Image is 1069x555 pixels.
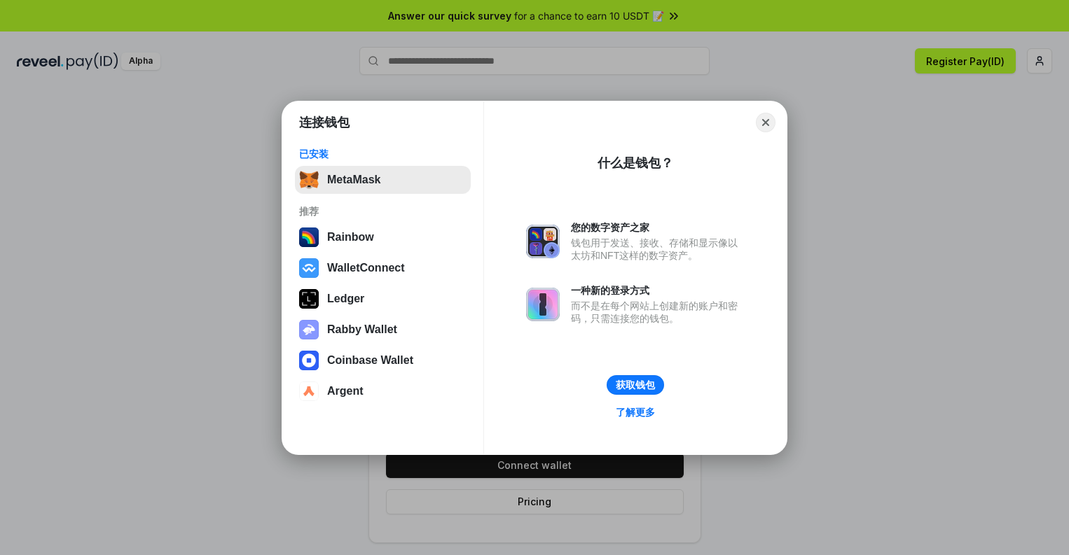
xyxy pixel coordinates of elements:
button: Close [756,113,775,132]
div: Ledger [327,293,364,305]
button: Coinbase Wallet [295,346,471,374]
img: svg+xml,%3Csvg%20fill%3D%22none%22%20height%3D%2233%22%20viewBox%3D%220%200%2035%2033%22%20width%... [299,170,319,190]
img: svg+xml,%3Csvg%20xmlns%3D%22http%3A%2F%2Fwww.w3.org%2F2000%2Fsvg%22%20fill%3D%22none%22%20viewBox... [526,225,560,258]
div: Rainbow [327,231,374,244]
div: 您的数字资产之家 [571,221,745,234]
button: Argent [295,377,471,405]
button: Rabby Wallet [295,316,471,344]
div: 推荐 [299,205,467,218]
img: svg+xml,%3Csvg%20width%3D%2228%22%20height%3D%2228%22%20viewBox%3D%220%200%2028%2028%22%20fill%3D... [299,258,319,278]
div: 而不是在每个网站上创建新的账户和密码，只需连接您的钱包。 [571,300,745,325]
div: 了解更多 [616,406,655,419]
a: 了解更多 [607,403,663,421]
div: Argent [327,385,364,398]
div: MetaMask [327,174,380,186]
div: 已安装 [299,148,467,160]
button: WalletConnect [295,254,471,282]
img: svg+xml,%3Csvg%20xmlns%3D%22http%3A%2F%2Fwww.w3.org%2F2000%2Fsvg%22%20fill%3D%22none%22%20viewBox... [299,320,319,339]
div: Coinbase Wallet [327,354,413,367]
button: Ledger [295,285,471,313]
div: 什么是钱包？ [598,155,673,171]
button: 获取钱包 [607,375,664,395]
button: MetaMask [295,166,471,194]
div: Rabby Wallet [327,323,397,336]
img: svg+xml,%3Csvg%20width%3D%2228%22%20height%3D%2228%22%20viewBox%3D%220%200%2028%2028%22%20fill%3D... [299,351,319,370]
div: WalletConnect [327,262,405,274]
button: Rainbow [295,223,471,251]
img: svg+xml,%3Csvg%20width%3D%22120%22%20height%3D%22120%22%20viewBox%3D%220%200%20120%20120%22%20fil... [299,227,319,247]
div: 一种新的登录方式 [571,284,745,297]
img: svg+xml,%3Csvg%20width%3D%2228%22%20height%3D%2228%22%20viewBox%3D%220%200%2028%2028%22%20fill%3D... [299,381,319,401]
img: svg+xml,%3Csvg%20xmlns%3D%22http%3A%2F%2Fwww.w3.org%2F2000%2Fsvg%22%20fill%3D%22none%22%20viewBox... [526,288,560,321]
div: 钱包用于发送、接收、存储和显示像以太坊和NFT这样的数字资产。 [571,237,745,262]
img: svg+xml,%3Csvg%20xmlns%3D%22http%3A%2F%2Fwww.w3.org%2F2000%2Fsvg%22%20width%3D%2228%22%20height%3... [299,289,319,309]
h1: 连接钱包 [299,114,350,131]
div: 获取钱包 [616,379,655,391]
